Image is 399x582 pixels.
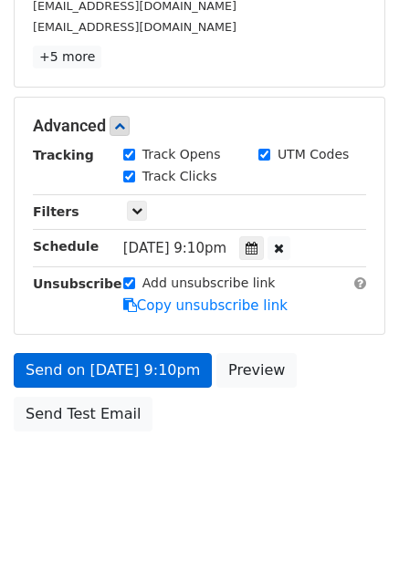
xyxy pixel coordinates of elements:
a: Send Test Email [14,397,152,431]
strong: Filters [33,204,79,219]
strong: Schedule [33,239,99,254]
strong: Unsubscribe [33,276,122,291]
a: Preview [216,353,297,388]
small: [EMAIL_ADDRESS][DOMAIN_NAME] [33,20,236,34]
label: Track Clicks [142,167,217,186]
h5: Advanced [33,116,366,136]
strong: Tracking [33,148,94,162]
a: Send on [DATE] 9:10pm [14,353,212,388]
span: [DATE] 9:10pm [123,240,226,256]
a: Copy unsubscribe link [123,297,288,314]
label: Add unsubscribe link [142,274,276,293]
iframe: Chat Widget [308,494,399,582]
label: UTM Codes [278,145,349,164]
a: +5 more [33,46,101,68]
label: Track Opens [142,145,221,164]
